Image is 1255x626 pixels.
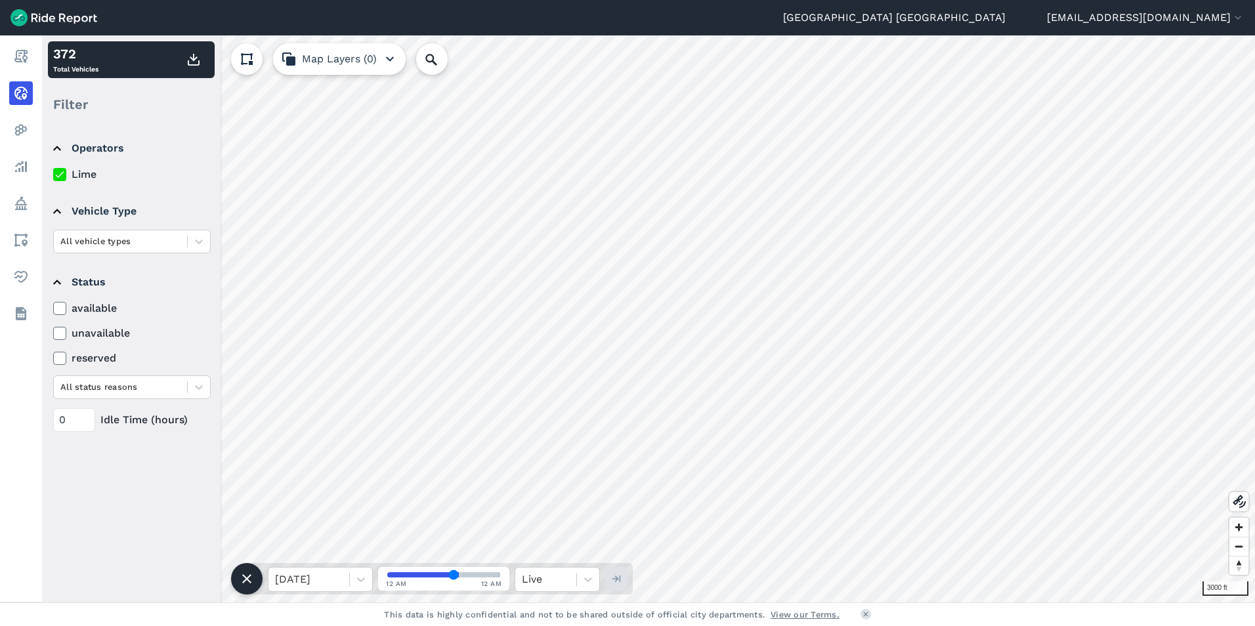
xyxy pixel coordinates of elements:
div: Filter [48,84,215,125]
label: unavailable [53,325,211,341]
a: Health [9,265,33,289]
div: Idle Time (hours) [53,408,211,432]
div: 372 [53,44,98,64]
a: Areas [9,228,33,252]
a: Heatmaps [9,118,33,142]
a: View our Terms. [771,608,840,621]
a: Realtime [9,81,33,105]
a: Report [9,45,33,68]
a: Analyze [9,155,33,178]
div: 3000 ft [1202,581,1248,596]
span: 12 AM [386,579,407,589]
a: [GEOGRAPHIC_DATA] [GEOGRAPHIC_DATA] [783,10,1006,26]
button: Zoom out [1229,537,1248,556]
button: Zoom in [1229,518,1248,537]
button: [EMAIL_ADDRESS][DOMAIN_NAME] [1047,10,1244,26]
a: Datasets [9,302,33,325]
summary: Operators [53,130,209,167]
span: 12 AM [481,579,502,589]
img: Ride Report [11,9,97,26]
input: Search Location or Vehicles [416,43,469,75]
label: Lime [53,167,211,182]
summary: Status [53,264,209,301]
button: Map Layers (0) [273,43,406,75]
summary: Vehicle Type [53,193,209,230]
label: reserved [53,350,211,366]
a: Policy [9,192,33,215]
div: Total Vehicles [53,44,98,75]
label: available [53,301,211,316]
canvas: Map [42,35,1255,602]
button: Reset bearing to north [1229,556,1248,575]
